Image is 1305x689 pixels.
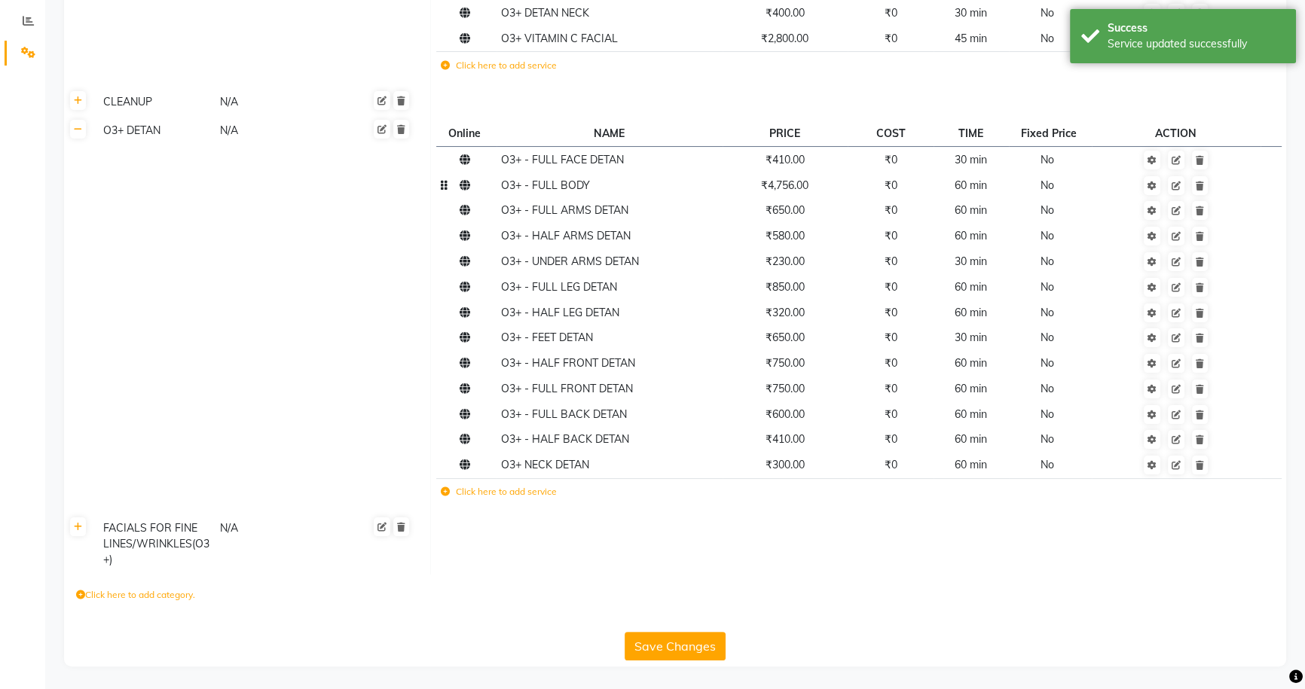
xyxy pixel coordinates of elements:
[1092,121,1261,147] th: ACTION
[766,382,805,395] span: ₹750.00
[884,382,897,395] span: ₹0
[501,432,629,446] span: O3+ - HALF BACK DETAN
[1041,432,1054,446] span: No
[501,356,635,370] span: O3+ - HALF FRONT DETAN
[219,93,333,111] div: N/A
[955,407,987,421] span: 60 min
[766,229,805,242] span: ₹580.00
[76,588,195,602] label: Click here to add category.
[955,458,987,471] span: 60 min
[884,153,897,166] span: ₹0
[1041,6,1054,20] span: No
[766,356,805,370] span: ₹750.00
[441,485,557,498] label: Click here to add service
[884,255,897,268] span: ₹0
[501,6,589,20] span: O3+ DETAN NECK
[955,331,987,344] span: 30 min
[219,519,333,569] div: N/A
[501,178,590,192] span: O3+ - FULL BODY
[501,382,633,395] span: O3+ - FULL FRONT DETAN
[884,458,897,471] span: ₹0
[766,407,805,421] span: ₹600.00
[1041,178,1054,192] span: No
[1108,20,1285,36] div: Success
[1041,32,1054,45] span: No
[884,178,897,192] span: ₹0
[766,203,805,217] span: ₹650.00
[955,32,987,45] span: 45 min
[97,121,212,140] div: O3+ DETAN
[766,432,805,446] span: ₹410.00
[501,306,619,319] span: O3+ - HALF LEG DETAN
[501,331,593,344] span: O3+ - FEET DETAN
[1041,458,1054,471] span: No
[955,255,987,268] span: 30 min
[1108,36,1285,52] div: Service updated successfully
[955,356,987,370] span: 60 min
[1041,407,1054,421] span: No
[761,178,808,192] span: ₹4,756.00
[766,153,805,166] span: ₹410.00
[955,178,987,192] span: 60 min
[625,632,726,660] button: Save Changes
[219,121,333,140] div: N/A
[955,306,987,319] span: 60 min
[766,6,805,20] span: ₹400.00
[955,382,987,395] span: 60 min
[955,229,987,242] span: 60 min
[1041,229,1054,242] span: No
[955,432,987,446] span: 60 min
[501,32,618,45] span: O3+ VITAMIN C FACIAL
[723,121,848,147] th: PRICE
[1041,203,1054,217] span: No
[766,458,805,471] span: ₹300.00
[766,280,805,294] span: ₹850.00
[97,519,212,569] div: FACIALS FOR FINE LINES/WRINKLES(O3+)
[761,32,808,45] span: ₹2,800.00
[955,6,987,20] span: 30 min
[884,229,897,242] span: ₹0
[501,280,617,294] span: O3+ - FULL LEG DETAN
[1009,121,1092,147] th: Fixed Price
[1041,331,1054,344] span: No
[884,280,897,294] span: ₹0
[97,93,212,111] div: CLEANUP
[1041,382,1054,395] span: No
[497,121,723,147] th: NAME
[1041,255,1054,268] span: No
[766,331,805,344] span: ₹650.00
[884,331,897,344] span: ₹0
[884,6,897,20] span: ₹0
[955,203,987,217] span: 60 min
[884,432,897,446] span: ₹0
[884,32,897,45] span: ₹0
[884,203,897,217] span: ₹0
[1041,306,1054,319] span: No
[934,121,1009,147] th: TIME
[501,255,639,268] span: O3+ - UNDER ARMS DETAN
[501,458,589,471] span: O3+ NECK DETAN
[848,121,934,147] th: COST
[1041,153,1054,166] span: No
[955,280,987,294] span: 60 min
[441,59,557,72] label: Click here to add service
[884,356,897,370] span: ₹0
[501,229,631,242] span: O3+ - HALF ARMS DETAN
[436,121,497,147] th: Online
[766,255,805,268] span: ₹230.00
[501,203,628,217] span: O3+ - FULL ARMS DETAN
[501,153,624,166] span: O3+ - FULL FACE DETAN
[884,306,897,319] span: ₹0
[766,306,805,319] span: ₹320.00
[884,407,897,421] span: ₹0
[1041,280,1054,294] span: No
[955,153,987,166] span: 30 min
[501,407,627,421] span: O3+ - FULL BACK DETAN
[1041,356,1054,370] span: No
